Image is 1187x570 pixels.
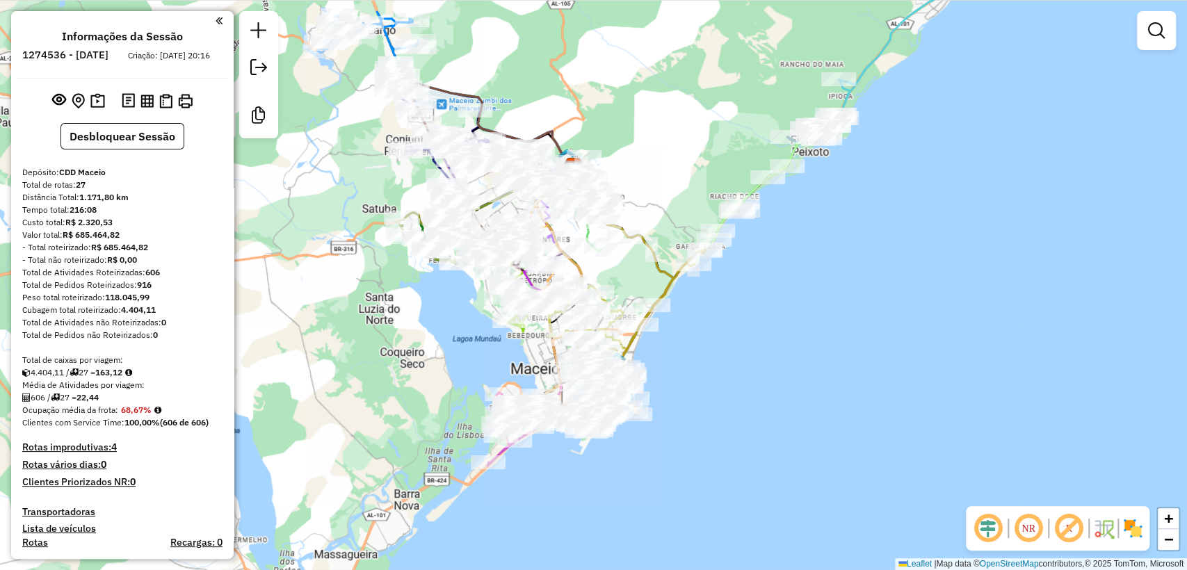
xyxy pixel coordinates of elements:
[22,379,223,391] div: Média de Atividades por viagem:
[170,537,223,548] h4: Recargas: 0
[101,458,106,471] strong: 0
[563,155,581,173] img: FAD CDD Maceio
[62,30,183,43] h4: Informações da Sessão
[22,354,223,366] div: Total de caixas por viagem:
[22,405,118,415] span: Ocupação média da frota:
[1164,530,1173,548] span: −
[22,368,31,377] i: Cubagem total roteirizado
[122,49,216,62] div: Criação: [DATE] 20:16
[49,90,69,112] button: Exibir sessão original
[69,90,88,112] button: Centralizar mapa no depósito ou ponto de apoio
[22,316,223,329] div: Total de Atividades não Roteirizadas:
[980,559,1039,569] a: OpenStreetMap
[154,406,161,414] em: Média calculada utilizando a maior ocupação (%Peso ou %Cubagem) de cada rota da sessão. Rotas cro...
[22,476,223,488] h4: Clientes Priorizados NR:
[1158,508,1179,529] a: Zoom in
[22,506,223,518] h4: Transportadoras
[216,13,223,28] a: Clique aqui para minimizar o painel
[91,242,148,252] strong: R$ 685.464,82
[22,537,48,548] a: Rotas
[63,229,120,240] strong: R$ 685.464,82
[124,417,160,427] strong: 100,00%
[95,367,122,377] strong: 163,12
[22,393,31,402] i: Total de Atividades
[934,559,936,569] span: |
[119,90,138,112] button: Logs desbloquear sessão
[22,266,223,279] div: Total de Atividades Roteirizadas:
[22,179,223,191] div: Total de rotas:
[22,191,223,204] div: Distância Total:
[161,317,166,327] strong: 0
[22,229,223,241] div: Valor total:
[121,405,152,415] strong: 68,67%
[1122,517,1144,539] img: Exibir/Ocultar setores
[245,101,273,133] a: Criar modelo
[145,267,160,277] strong: 606
[22,366,223,379] div: 4.404,11 / 27 =
[60,123,184,149] button: Desbloquear Sessão
[608,351,626,369] img: 303 UDC Full Litoral
[79,192,129,202] strong: 1.171,80 km
[121,304,156,315] strong: 4.404,11
[65,217,113,227] strong: R$ 2.320,53
[895,558,1187,570] div: Map data © contributors,© 2025 TomTom, Microsoft
[22,417,124,427] span: Clientes com Service Time:
[70,204,97,215] strong: 216:08
[175,91,195,111] button: Imprimir Rotas
[156,91,175,111] button: Visualizar Romaneio
[558,148,576,166] img: UDC zumpy
[22,291,223,304] div: Peso total roteirizado:
[245,17,273,48] a: Nova sessão e pesquisa
[76,392,99,402] strong: 22,44
[245,54,273,85] a: Exportar sessão
[22,441,223,453] h4: Rotas improdutivas:
[22,391,223,404] div: 606 / 27 =
[898,559,932,569] a: Leaflet
[22,166,223,179] div: Depósito:
[76,179,86,190] strong: 27
[138,91,156,110] button: Visualizar relatório de Roteirização
[160,417,209,427] strong: (606 de 606)
[565,157,583,175] img: CDD Maceio
[1142,17,1170,44] a: Exibir filtros
[1164,510,1173,527] span: +
[1012,512,1045,545] span: Ocultar NR
[1092,517,1115,539] img: Fluxo de ruas
[22,241,223,254] div: - Total roteirizado:
[22,329,223,341] div: Total de Pedidos não Roteirizados:
[111,441,117,453] strong: 4
[22,304,223,316] div: Cubagem total roteirizado:
[153,329,158,340] strong: 0
[130,475,136,488] strong: 0
[22,204,223,216] div: Tempo total:
[125,368,132,377] i: Meta Caixas/viagem: 159,94 Diferença: 3,18
[88,90,108,112] button: Painel de Sugestão
[107,254,137,265] strong: R$ 0,00
[59,167,106,177] strong: CDD Maceio
[22,523,223,535] h4: Lista de veículos
[22,216,223,229] div: Custo total:
[137,279,152,290] strong: 916
[1158,529,1179,550] a: Zoom out
[70,368,79,377] i: Total de rotas
[971,512,1005,545] span: Ocultar deslocamento
[22,254,223,266] div: - Total não roteirizado:
[1052,512,1085,545] span: Exibir rótulo
[51,393,60,402] i: Total de rotas
[22,459,223,471] h4: Rotas vários dias:
[22,49,108,61] h6: 1274536 - [DATE]
[22,279,223,291] div: Total de Pedidos Roteirizados:
[105,292,150,302] strong: 118.045,99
